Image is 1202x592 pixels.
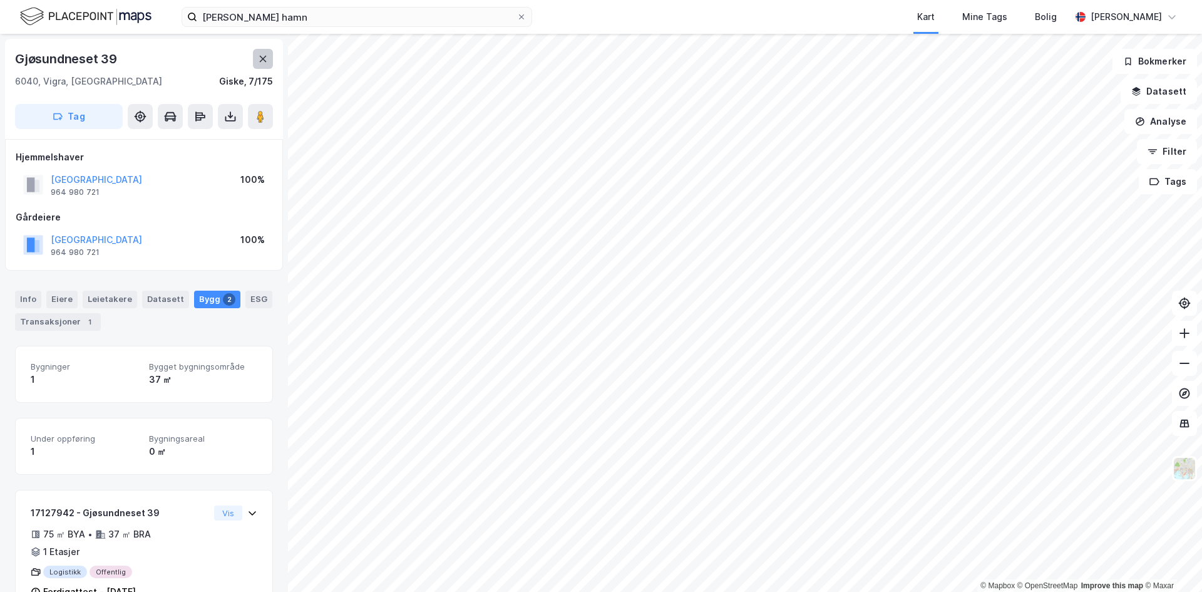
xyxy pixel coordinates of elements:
div: 1 [31,372,139,387]
a: Mapbox [980,581,1015,590]
div: 100% [240,172,265,187]
div: 37 ㎡ BRA [108,527,151,542]
div: Bolig [1035,9,1057,24]
button: Tags [1139,169,1197,194]
span: Bygget bygningsområde [149,361,257,372]
button: Bokmerker [1112,49,1197,74]
div: 100% [240,232,265,247]
div: Bygg [194,291,240,308]
iframe: Chat Widget [1139,532,1202,592]
div: Transaksjoner [15,313,101,331]
span: Bygninger [31,361,139,372]
div: Info [15,291,41,308]
div: 1 [31,444,139,459]
div: ESG [245,291,272,308]
div: [PERSON_NAME] [1091,9,1162,24]
button: Analyse [1124,109,1197,134]
div: 6040, Vigra, [GEOGRAPHIC_DATA] [15,74,162,89]
a: OpenStreetMap [1017,581,1078,590]
span: Bygningsareal [149,434,257,444]
div: 964 980 721 [51,247,100,257]
div: Hjemmelshaver [16,150,272,165]
input: Søk på adresse, matrikkel, gårdeiere, leietakere eller personer [197,8,516,26]
div: Leietakere [83,291,137,308]
div: 0 ㎡ [149,444,257,459]
div: • [88,529,93,539]
button: Filter [1137,139,1197,164]
div: Eiere [46,291,78,308]
div: 1 [83,316,96,328]
button: Vis [214,506,242,521]
div: Gjøsundneset 39 [15,49,120,69]
a: Improve this map [1081,581,1143,590]
button: Datasett [1121,79,1197,104]
div: 2 [223,293,235,306]
div: Giske, 7/175 [219,74,273,89]
div: Gårdeiere [16,210,272,225]
div: Mine Tags [962,9,1007,24]
div: Datasett [142,291,189,308]
img: Z [1173,457,1196,480]
div: 37 ㎡ [149,372,257,387]
div: 1 Etasjer [43,544,80,559]
div: 17127942 - Gjøsundneset 39 [31,506,209,521]
div: Kart [917,9,935,24]
div: 964 980 721 [51,187,100,197]
div: 75 ㎡ BYA [43,527,85,542]
span: Under oppføring [31,434,139,444]
img: logo.f888ab2527a4732fd821a326f86c7f29.svg [20,6,152,28]
button: Tag [15,104,123,129]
